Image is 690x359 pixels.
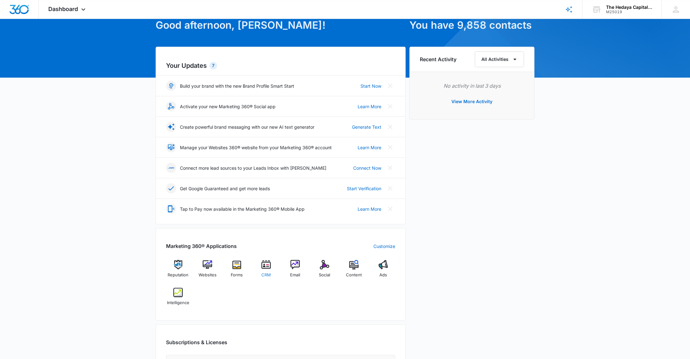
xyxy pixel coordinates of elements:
[385,142,395,152] button: Close
[475,51,524,67] button: All Activities
[290,272,300,278] span: Email
[180,83,294,89] p: Build your brand with the new Brand Profile Smart Start
[385,122,395,132] button: Close
[312,260,337,283] a: Social
[353,165,381,171] a: Connect Now
[445,94,499,109] button: View More Activity
[48,6,78,12] span: Dashboard
[180,144,332,151] p: Manage your Websites 360® website from your Marketing 360® account
[166,242,237,250] h2: Marketing 360® Applications
[156,18,406,33] h1: Good afternoon, [PERSON_NAME]!
[180,206,305,212] p: Tap to Pay now available in the Marketing 360® Mobile App
[166,260,190,283] a: Reputation
[358,103,381,110] a: Learn More
[166,288,190,310] a: Intelligence
[180,103,276,110] p: Activate your new Marketing 360® Social app
[254,260,278,283] a: CRM
[420,82,524,90] p: No activity in last 3 days
[385,101,395,111] button: Close
[385,183,395,193] button: Close
[358,206,381,212] a: Learn More
[195,260,220,283] a: Websites
[180,165,326,171] p: Connect more lead sources to your Leads Inbox with [PERSON_NAME]
[373,243,395,250] a: Customize
[209,62,217,69] div: 7
[199,272,217,278] span: Websites
[385,163,395,173] button: Close
[358,144,381,151] a: Learn More
[180,185,270,192] p: Get Google Guaranteed and get more leads
[347,185,381,192] a: Start Verification
[166,338,227,346] h2: Subscriptions & Licenses
[346,272,362,278] span: Content
[261,272,271,278] span: CRM
[606,5,652,10] div: account name
[379,272,387,278] span: Ads
[225,260,249,283] a: Forms
[167,300,189,306] span: Intelligence
[319,272,330,278] span: Social
[409,18,534,33] h1: You have 9,858 contacts
[166,61,395,70] h2: Your Updates
[360,83,381,89] a: Start Now
[231,272,243,278] span: Forms
[352,124,381,130] a: Generate Text
[606,10,652,14] div: account id
[342,260,366,283] a: Content
[168,272,188,278] span: Reputation
[385,204,395,214] button: Close
[385,81,395,91] button: Close
[283,260,307,283] a: Email
[371,260,395,283] a: Ads
[420,56,456,63] h6: Recent Activity
[180,124,314,130] p: Create powerful brand messaging with our new AI text generator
